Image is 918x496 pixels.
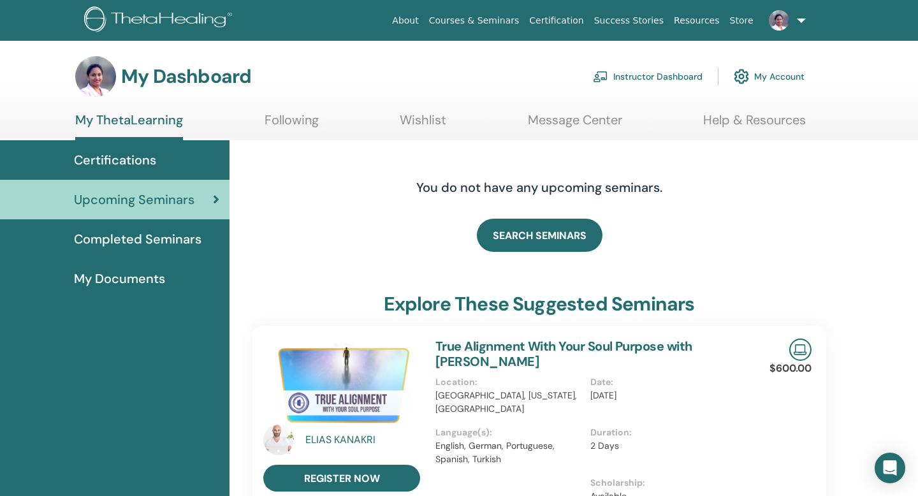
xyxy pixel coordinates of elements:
p: 2 Days [590,439,738,453]
a: Certification [524,9,588,33]
a: My ThetaLearning [75,112,183,140]
div: Open Intercom Messenger [875,453,905,483]
span: My Documents [74,269,165,288]
img: default.jpg [263,425,294,455]
a: About [387,9,423,33]
a: Instructor Dashboard [593,62,703,91]
img: Live Online Seminar [789,339,812,361]
p: Language(s) : [435,426,583,439]
a: Resources [669,9,725,33]
p: $600.00 [769,361,812,376]
img: cog.svg [734,66,749,87]
p: Duration : [590,426,738,439]
a: True Alignment With Your Soul Purpose with [PERSON_NAME] [435,338,692,370]
a: Following [265,112,319,137]
h3: explore these suggested seminars [384,293,694,316]
p: [DATE] [590,389,738,402]
h3: My Dashboard [121,65,251,88]
h4: You do not have any upcoming seminars. [339,180,740,195]
a: Message Center [528,112,622,137]
a: SEARCH SEMINARS [477,219,602,252]
img: chalkboard-teacher.svg [593,71,608,82]
img: default.jpg [769,10,789,31]
p: English, German, Portuguese, Spanish, Turkish [435,439,583,466]
p: Scholarship : [590,476,738,490]
a: Store [725,9,759,33]
a: register now [263,465,420,492]
span: Completed Seminars [74,230,201,249]
a: Success Stories [589,9,669,33]
a: Courses & Seminars [424,9,525,33]
a: Wishlist [400,112,446,137]
span: SEARCH SEMINARS [493,229,586,242]
img: default.jpg [75,56,116,97]
span: Certifications [74,150,156,170]
p: Date : [590,376,738,389]
img: True Alignment With Your Soul Purpose [263,339,420,428]
p: Location : [435,376,583,389]
img: logo.png [84,6,237,35]
a: My Account [734,62,805,91]
a: Help & Resources [703,112,806,137]
a: ELIAS KANAKRI [305,432,423,448]
p: [GEOGRAPHIC_DATA], [US_STATE], [GEOGRAPHIC_DATA] [435,389,583,416]
span: register now [304,472,380,485]
span: Upcoming Seminars [74,190,194,209]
